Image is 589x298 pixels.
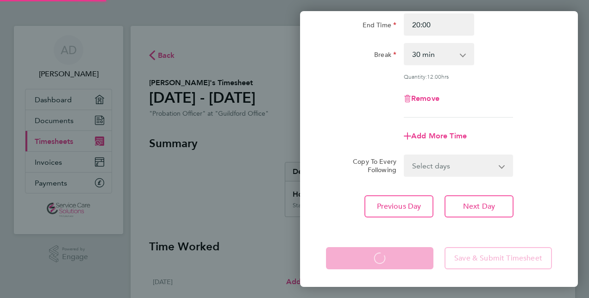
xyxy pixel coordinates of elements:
span: Remove [411,94,439,103]
div: Quantity: hrs [404,73,513,80]
button: Next Day [445,195,514,217]
span: 12.00 [427,73,441,80]
span: Previous Day [377,202,421,211]
button: Remove [404,95,439,102]
input: E.g. 18:00 [404,13,474,36]
span: Add More Time [411,131,467,140]
button: Previous Day [364,195,433,217]
span: Next Day [463,202,495,211]
label: Break [374,50,396,62]
button: Add More Time [404,132,467,140]
label: Copy To Every Following [345,157,396,174]
label: End Time [363,21,396,32]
